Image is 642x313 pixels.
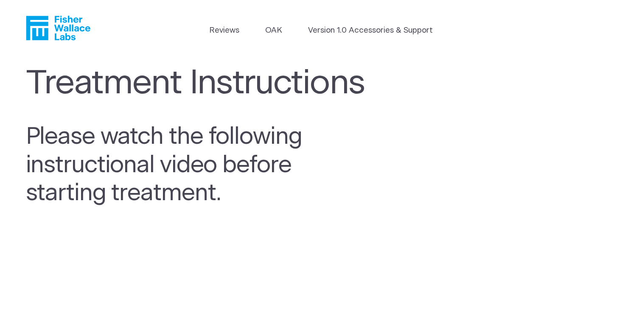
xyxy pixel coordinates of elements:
[26,123,340,207] h2: Please watch the following instructional video before starting treatment.
[26,64,379,103] h1: Treatment Instructions
[308,25,433,36] a: Version 1.0 Accessories & Support
[26,16,90,40] a: Fisher Wallace
[265,25,282,36] a: OAK
[209,25,239,36] a: Reviews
